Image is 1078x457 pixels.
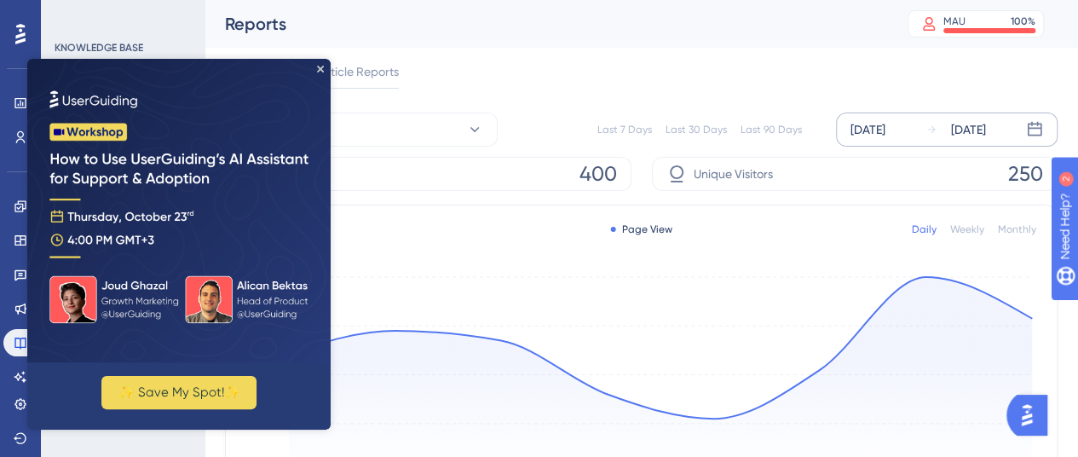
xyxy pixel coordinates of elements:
div: KNOWLEDGE BASE [55,41,143,55]
iframe: UserGuiding AI Assistant Launcher [1006,390,1058,441]
div: [DATE] [850,119,885,140]
div: Weekly [950,223,984,236]
div: 2 [118,9,124,22]
div: Close Preview [290,7,297,14]
tspan: 20 [262,418,274,430]
div: [DATE] [951,119,986,140]
div: Daily [912,223,937,236]
div: 100 % [1011,14,1035,28]
button: All Languages [225,113,498,147]
div: Last 7 Days [597,123,652,136]
span: 250 [1008,160,1043,188]
div: Last 90 Days [741,123,802,136]
div: Monthly [998,223,1036,236]
div: Last 30 Days [666,123,727,136]
button: ✨ Save My Spot!✨ [74,317,229,350]
span: Unique Visitors [694,164,773,184]
div: MAU [943,14,966,28]
span: Article Reports [319,61,399,82]
span: 400 [579,160,617,188]
div: Reports [225,12,865,36]
span: Need Help? [40,4,107,25]
div: Page View [610,223,672,236]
